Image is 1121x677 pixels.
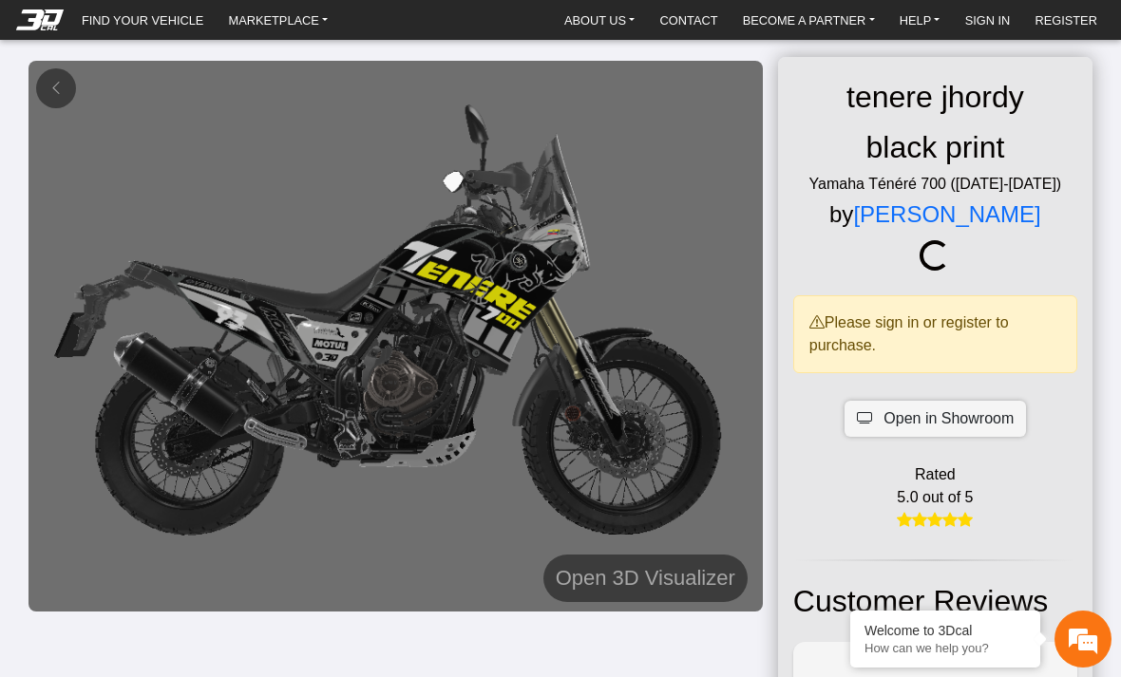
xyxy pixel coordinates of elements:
[556,561,735,595] h5: Open 3D Visualizer
[127,507,245,566] div: FAQs
[543,555,748,602] button: Open 3D Visualizer
[845,401,1027,437] button: Open in Showroom
[21,98,49,126] div: Navigation go back
[793,576,1077,627] h2: Customer Reviews
[864,641,1026,655] p: How can we help you?
[221,8,336,32] a: MARKETPLACE
[958,8,1018,32] a: SIGN IN
[915,463,956,486] span: Rated
[892,8,948,32] a: HELP
[793,72,1077,173] h2: tenere jhordy black print
[312,9,357,55] div: Minimize live chat window
[28,61,763,611] img: tenere jhordy black print
[735,8,883,32] a: BECOME A PARTNER
[794,173,1077,196] span: Yamaha Ténéré 700 ([DATE]-[DATE])
[883,407,1014,430] span: Open in Showroom
[9,441,362,507] textarea: Type your message and hit 'Enter'
[9,540,127,554] span: Conversation
[557,8,642,32] a: ABOUT US
[897,486,973,509] span: 5.0 out of 5
[127,100,348,124] div: Chat with us now
[110,197,262,377] span: We're online!
[829,196,1041,234] h4: by
[793,295,1077,373] div: Please sign in or register to purchase.
[244,507,362,566] div: Articles
[1027,8,1104,32] a: REGISTER
[653,8,726,32] a: CONTACT
[74,8,211,32] a: FIND YOUR VEHICLE
[864,623,1026,638] div: Welcome to 3Dcal
[853,201,1040,227] a: [PERSON_NAME]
